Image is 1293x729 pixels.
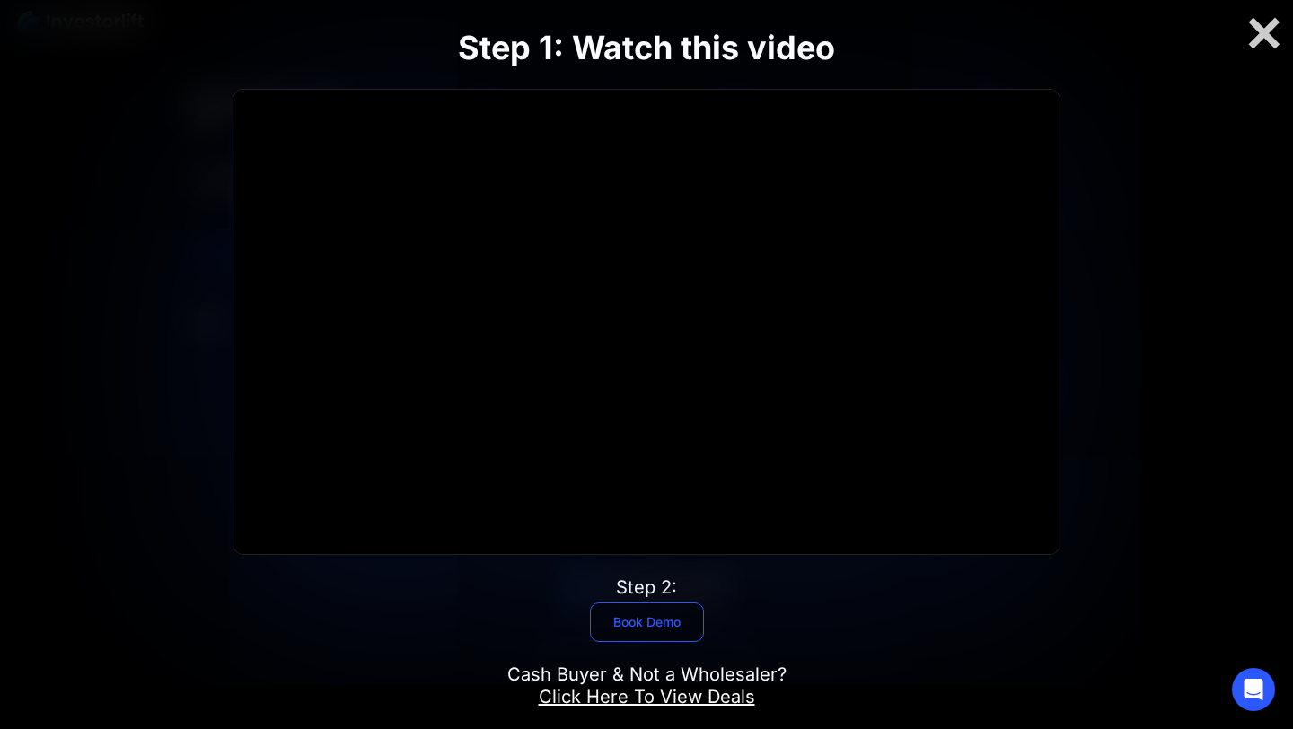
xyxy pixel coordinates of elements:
div: Open Intercom Messenger [1232,668,1275,711]
a: Book Demo [590,602,704,642]
div: Cash Buyer & Not a Wholesaler? [507,663,787,708]
strong: Step 1: Watch this video [458,28,835,67]
div: Step 2: [616,576,677,599]
a: Click Here To View Deals [539,686,755,707]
